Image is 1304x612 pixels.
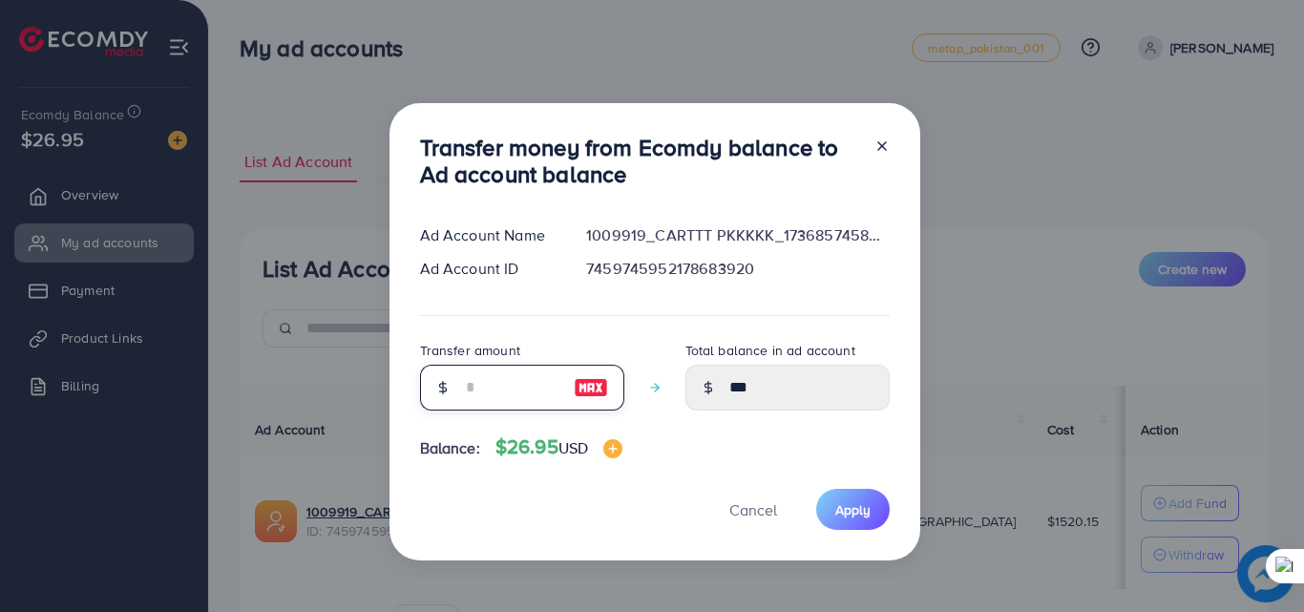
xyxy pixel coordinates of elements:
[420,341,520,360] label: Transfer amount
[603,439,622,458] img: image
[558,437,588,458] span: USD
[685,341,855,360] label: Total balance in ad account
[405,258,572,280] div: Ad Account ID
[816,489,890,530] button: Apply
[420,437,480,459] span: Balance:
[705,489,801,530] button: Cancel
[495,435,622,459] h4: $26.95
[405,224,572,246] div: Ad Account Name
[835,500,871,519] span: Apply
[571,224,904,246] div: 1009919_CARTTT PKKKKK_1736857458563
[420,134,859,189] h3: Transfer money from Ecomdy balance to Ad account balance
[729,499,777,520] span: Cancel
[574,376,608,399] img: image
[571,258,904,280] div: 7459745952178683920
